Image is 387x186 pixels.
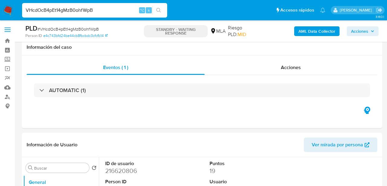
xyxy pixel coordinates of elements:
button: search-icon [152,6,165,15]
button: Ver mirada por persona [304,138,377,152]
div: MLA [210,28,226,35]
p: gabriela.sanchez@mercadolibre.com [340,7,374,13]
button: Volver al orden por defecto [92,165,96,172]
h3: AUTOMATIC (1) [49,87,86,94]
a: Salir [376,7,382,13]
p: STANDBY - WAITING RESPONSE [144,25,208,37]
a: e4c743bfd24be44cb8fbcbdc3cfcfb14 [43,33,108,38]
span: MID [238,31,246,38]
span: Eventos ( 1 ) [103,64,128,71]
span: Acciones [351,26,368,36]
input: Buscar usuario o caso... [22,6,167,14]
h1: Información del caso [27,44,377,50]
button: AML Data Collector [294,26,340,36]
b: Person ID [25,33,42,38]
button: Acciones [347,26,379,36]
dd: 19 [210,167,273,175]
dt: Puntos [210,160,273,167]
div: AUTOMATIC (1) [34,83,370,97]
span: Accesos rápidos [280,7,314,13]
dt: Person ID [105,178,169,185]
span: Ver mirada por persona [312,138,363,152]
span: s [148,7,150,13]
dd: 216620806 [105,167,169,175]
input: Buscar [34,165,87,171]
button: Buscar [28,165,33,170]
span: ⌥ [140,7,144,13]
dt: ID de usuario [105,160,169,167]
dt: Usuario [210,178,273,185]
b: AML Data Collector [298,26,335,36]
a: Notificaciones [320,8,325,13]
b: PLD [25,23,37,33]
span: Acciones [281,64,301,71]
span: # VHcdOcB4pEt14gMzB0ohfWpB [37,26,99,32]
h1: Información de Usuario [27,142,77,148]
span: Riesgo PLD: [228,25,260,38]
